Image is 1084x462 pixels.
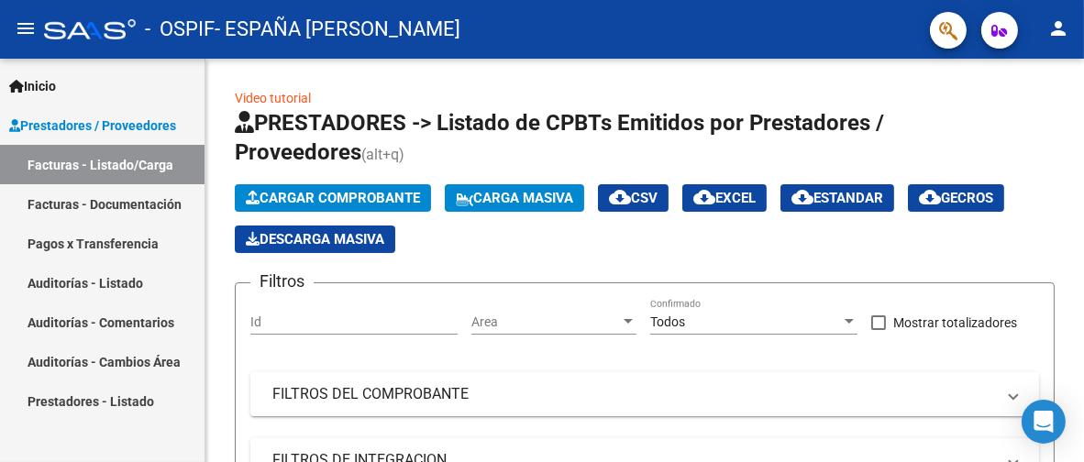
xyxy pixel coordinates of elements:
h3: Filtros [250,269,314,294]
span: Mostrar totalizadores [893,312,1017,334]
button: Carga Masiva [445,184,584,212]
button: Descarga Masiva [235,225,395,253]
span: EXCEL [693,190,756,206]
span: Gecros [919,190,993,206]
mat-expansion-panel-header: FILTROS DEL COMPROBANTE [250,372,1039,416]
span: Descarga Masiva [246,231,384,247]
mat-icon: menu [15,17,37,39]
mat-icon: cloud_download [693,186,715,208]
span: CSV [609,190,658,206]
span: Inicio [9,76,56,96]
span: - OSPIF [145,9,215,49]
button: EXCEL [682,184,767,212]
mat-panel-title: FILTROS DEL COMPROBANTE [272,384,995,404]
a: Video tutorial [235,91,311,105]
span: Todos [650,314,685,329]
button: Cargar Comprobante [235,184,431,212]
span: (alt+q) [361,146,404,163]
span: Area [471,314,620,330]
span: Prestadores / Proveedores [9,115,176,136]
app-download-masive: Descarga masiva de comprobantes (adjuntos) [235,225,395,253]
button: Gecros [908,184,1004,212]
span: PRESTADORES -> Listado de CPBTs Emitidos por Prestadores / Proveedores [235,110,884,165]
mat-icon: person [1047,17,1069,39]
mat-icon: cloud_download [609,186,631,208]
span: Carga Masiva [456,190,573,206]
mat-icon: cloud_download [919,186,941,208]
button: CSV [598,184,669,212]
mat-icon: cloud_download [791,186,813,208]
span: Cargar Comprobante [246,190,420,206]
div: Open Intercom Messenger [1022,400,1066,444]
button: Estandar [780,184,894,212]
span: - ESPAÑA [PERSON_NAME] [215,9,460,49]
span: Estandar [791,190,883,206]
